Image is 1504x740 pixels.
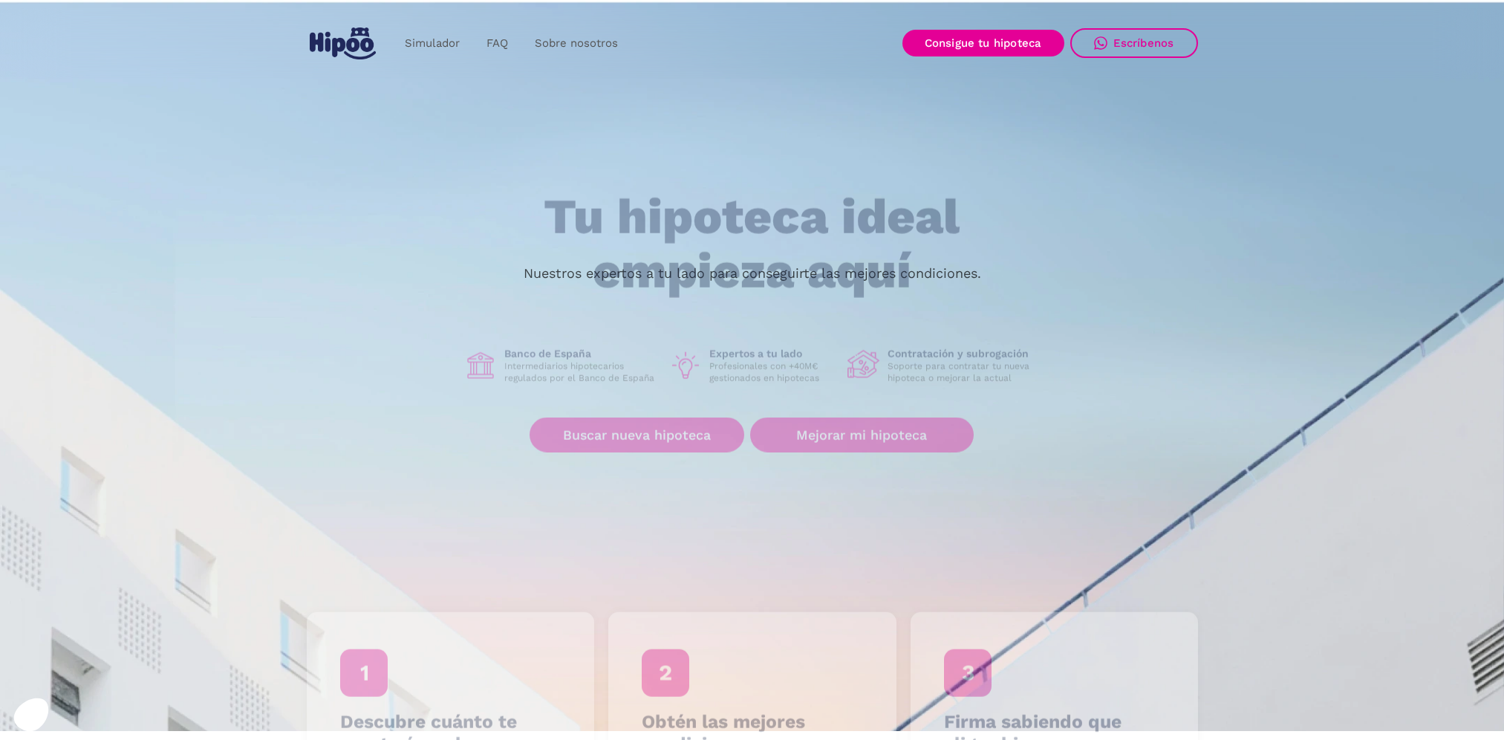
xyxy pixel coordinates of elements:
a: Buscar nueva hipoteca [530,418,744,452]
p: Soporte para contratar tu nueva hipoteca o mejorar la actual [888,360,1041,384]
p: Profesionales con +40M€ gestionados en hipotecas [709,360,836,384]
h1: Tu hipoteca ideal empieza aquí [470,190,1033,298]
h1: Banco de España [504,347,657,360]
div: Escríbenos [1113,36,1174,50]
a: Simulador [391,29,473,58]
a: Escríbenos [1070,28,1198,58]
h1: Contratación y subrogación [888,347,1041,360]
a: Sobre nosotros [521,29,631,58]
p: Intermediarios hipotecarios regulados por el Banco de España [504,360,657,384]
a: home [307,22,380,65]
h1: Expertos a tu lado [709,347,836,360]
a: Consigue tu hipoteca [902,30,1064,56]
a: Mejorar mi hipoteca [750,418,974,452]
a: FAQ [473,29,521,58]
